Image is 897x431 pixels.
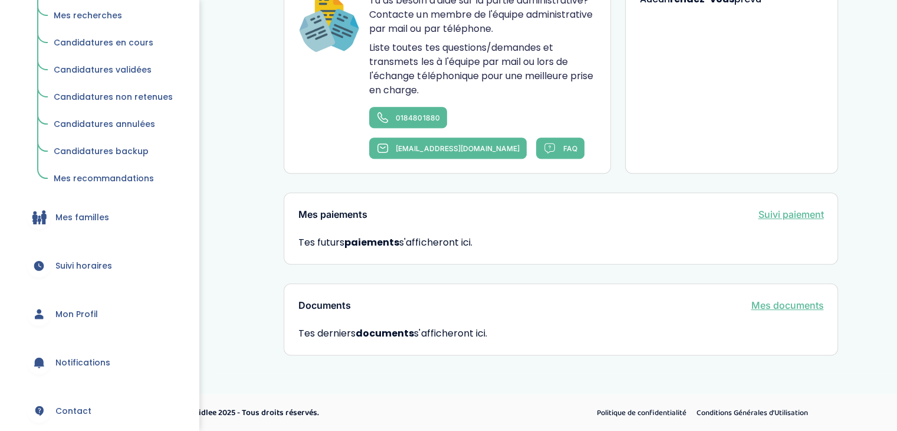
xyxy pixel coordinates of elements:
a: Mes recherches [45,5,181,27]
span: Candidatures annulées [54,118,155,130]
span: 0184801880 [396,113,439,122]
a: Conditions Générales d’Utilisation [692,406,812,421]
span: Candidatures en cours [54,37,153,48]
a: Mes familles [18,196,181,239]
a: Candidatures backup [45,141,181,163]
span: Mes recommandations [54,172,154,184]
span: Candidatures backup [54,145,149,157]
h3: Documents [298,301,351,311]
span: Mon Profil [55,308,98,321]
a: Mon Profil [18,293,181,335]
a: 0184801880 [369,107,447,128]
p: Liste toutes tes questions/demandes et transmets les à l'équipe par mail ou lors de l'échange tél... [369,41,596,97]
a: Politique de confidentialité [593,406,691,421]
span: Tes derniers s'afficheront ici. [298,326,823,341]
span: Candidatures validées [54,64,152,76]
a: FAQ [536,138,584,159]
a: [EMAIL_ADDRESS][DOMAIN_NAME] [369,138,527,159]
span: [EMAIL_ADDRESS][DOMAIN_NAME] [396,144,519,153]
strong: documents [356,326,414,340]
a: Mes recommandations [45,168,181,190]
span: Candidatures non retenues [54,91,173,103]
a: Candidatures validées [45,59,181,81]
a: Suivi horaires [18,244,181,287]
span: Mes familles [55,211,109,224]
p: © Kidlee 2025 - Tous droits réservés. [186,407,499,419]
span: FAQ [563,144,577,153]
a: Candidatures non retenues [45,86,181,109]
h3: Mes paiements [298,210,367,220]
span: Notifications [55,357,110,369]
a: Mes documents [751,298,823,312]
a: Notifications [18,341,181,384]
a: Suivi paiement [758,207,823,221]
span: Suivi horaires [55,260,112,272]
a: Candidatures annulées [45,113,181,136]
a: Candidatures en cours [45,32,181,54]
span: Mes recherches [54,9,122,21]
span: Tes futurs s'afficheront ici. [298,236,472,249]
strong: paiements [344,236,399,249]
span: Contact [55,405,91,417]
